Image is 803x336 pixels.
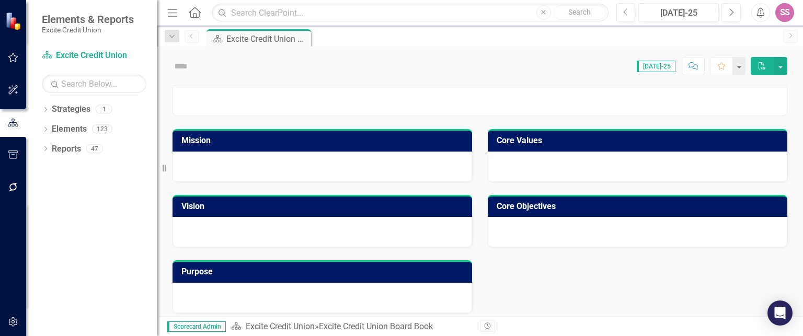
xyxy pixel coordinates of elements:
a: Reports [52,143,81,155]
img: Not Defined [173,58,189,75]
span: Search [568,8,591,16]
a: Strategies [52,103,90,115]
a: Elements [52,123,87,135]
h3: Mission [181,136,467,145]
div: 1 [96,105,112,114]
button: Search [554,5,606,20]
small: Excite Credit Union [42,26,134,34]
div: [DATE]-25 [642,7,715,19]
div: 123 [92,125,112,134]
div: Open Intercom Messenger [767,300,793,326]
h3: Purpose [181,267,467,276]
span: Scorecard Admin [167,321,226,332]
div: Excite Credit Union Board Book [226,32,308,45]
button: [DATE]-25 [638,3,719,22]
a: Excite Credit Union [42,50,146,62]
span: Elements & Reports [42,13,134,26]
div: Excite Credit Union Board Book [319,321,433,331]
input: Search ClearPoint... [212,4,608,22]
input: Search Below... [42,75,146,93]
div: » [231,321,472,333]
button: SS [775,3,794,22]
div: 47 [86,144,103,153]
span: [DATE]-25 [637,61,675,72]
img: ClearPoint Strategy [5,11,25,31]
h3: Core Objectives [497,202,782,211]
h3: Core Values [497,136,782,145]
a: Excite Credit Union [246,321,315,331]
h3: Vision [181,202,467,211]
